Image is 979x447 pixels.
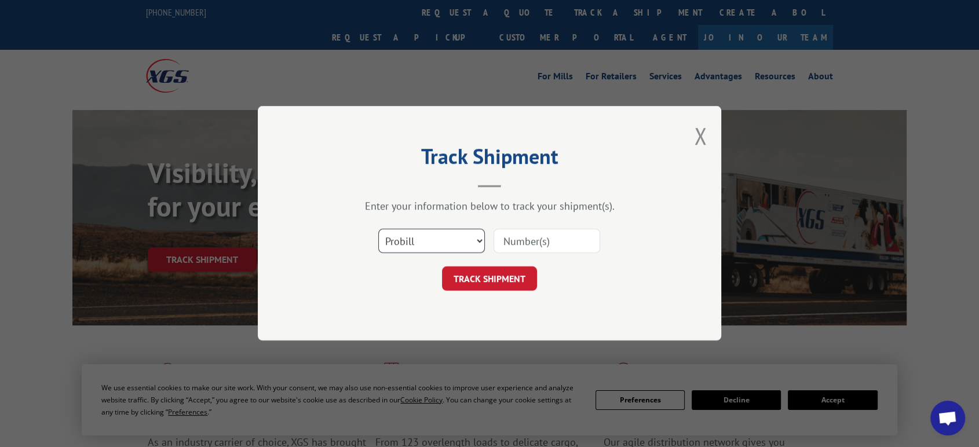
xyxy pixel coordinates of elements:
input: Number(s) [494,229,600,254]
h2: Track Shipment [316,148,663,170]
button: TRACK SHIPMENT [442,267,537,291]
button: Close modal [694,120,707,151]
div: Enter your information below to track your shipment(s). [316,200,663,213]
a: Open chat [930,401,965,435]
